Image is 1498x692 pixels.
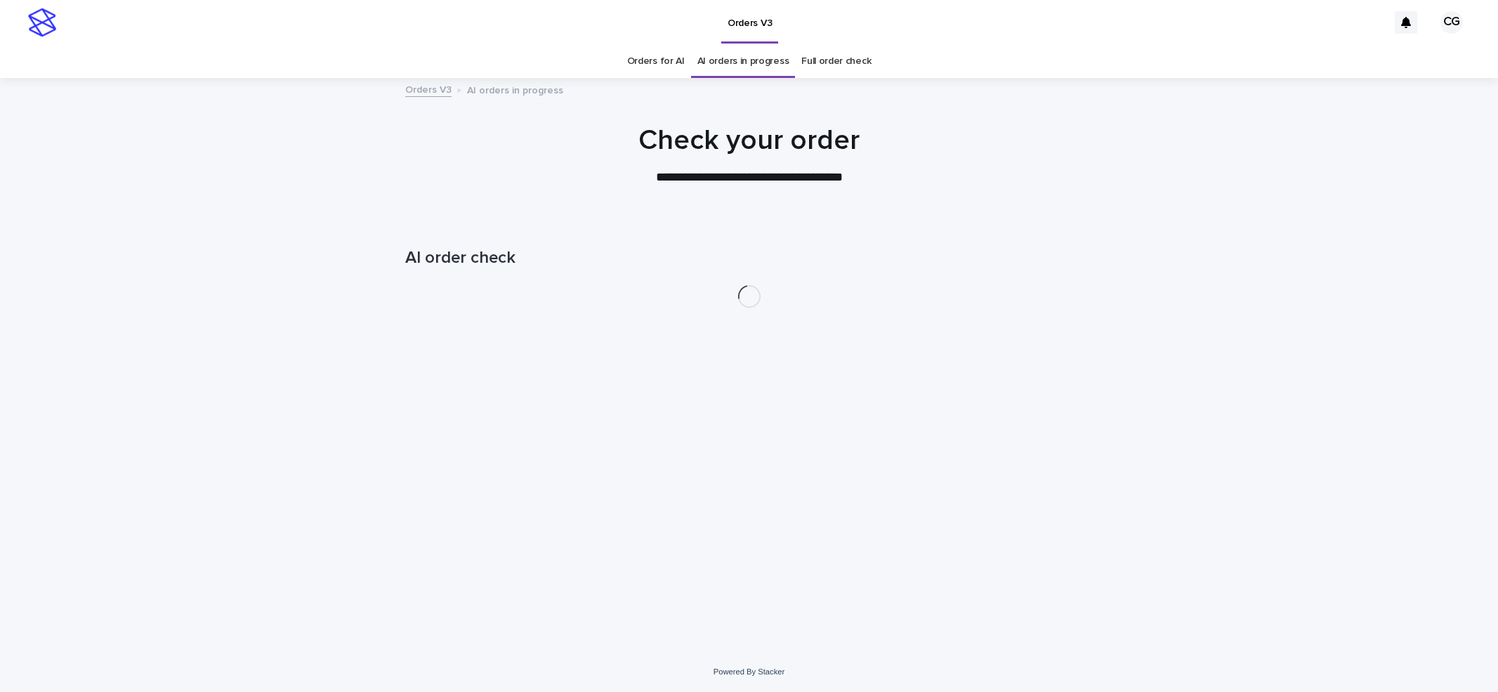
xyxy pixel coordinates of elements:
[697,45,789,78] a: AI orders in progress
[405,124,1093,157] h1: Check your order
[801,45,871,78] a: Full order check
[1440,11,1463,34] div: CG
[714,667,784,676] a: Powered By Stacker
[28,8,56,37] img: stacker-logo-s-only.png
[405,248,1093,268] h1: AI order check
[467,81,563,97] p: AI orders in progress
[627,45,685,78] a: Orders for AI
[405,81,452,97] a: Orders V3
